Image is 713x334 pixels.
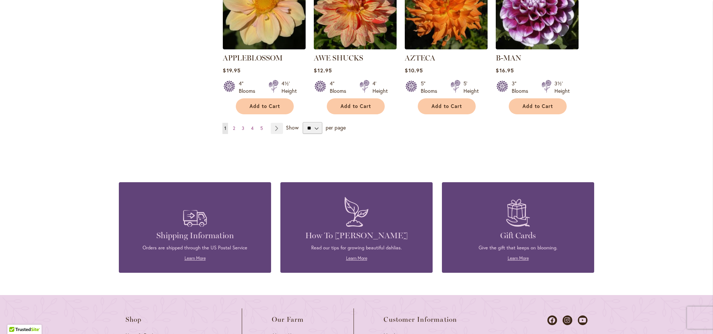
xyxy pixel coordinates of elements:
span: Show [286,124,299,131]
span: $16.95 [496,67,514,74]
div: 3" Blooms [512,80,533,95]
button: Add to Cart [236,98,294,114]
button: Add to Cart [418,98,476,114]
a: Dahlias on Facebook [547,315,557,325]
div: 5' Height [463,80,479,95]
a: AWE SHUCKS [314,44,397,51]
div: 4' Height [372,80,388,95]
a: Dahlias on Youtube [578,315,587,325]
p: Read our tips for growing beautiful dahlias. [292,245,421,251]
h4: How To [PERSON_NAME] [292,230,421,241]
span: Shop [126,316,142,323]
button: Add to Cart [327,98,385,114]
a: Dahlias on Instagram [563,315,572,325]
a: APPLEBLOSSOM [223,44,306,51]
div: 4½' Height [281,80,297,95]
div: 3½' Height [554,80,570,95]
a: 3 [240,123,246,134]
a: B-MAN [496,44,579,51]
a: B-MAN [496,53,521,62]
a: AZTECA [405,53,435,62]
div: 4" Blooms [239,80,260,95]
a: 5 [258,123,265,134]
a: AZTECA [405,44,488,51]
span: Add to Cart [432,103,462,109]
a: APPLEBLOSSOM [223,53,283,62]
a: AWE SHUCKS [314,53,363,62]
span: $19.95 [223,67,240,74]
a: 2 [231,123,237,134]
div: 4" Blooms [330,80,351,95]
a: 4 [249,123,255,134]
span: 4 [251,125,254,131]
span: Add to Cart [522,103,553,109]
span: Our Farm [272,316,304,323]
span: 1 [224,125,226,131]
span: Customer Information [384,316,457,323]
h4: Shipping Information [130,230,260,241]
span: 3 [242,125,244,131]
span: Add to Cart [250,103,280,109]
span: $10.95 [405,67,423,74]
span: $12.95 [314,67,332,74]
a: Learn More [508,255,529,261]
p: Give the gift that keeps on blooming. [453,245,583,251]
span: 5 [260,125,263,131]
a: Learn More [185,255,206,261]
div: 5" Blooms [421,80,442,95]
button: Add to Cart [509,98,567,114]
span: Add to Cart [341,103,371,109]
span: per page [326,124,346,131]
h4: Gift Cards [453,230,583,241]
iframe: Launch Accessibility Center [6,308,26,328]
p: Orders are shipped through the US Postal Service [130,245,260,251]
span: 2 [233,125,235,131]
a: Learn More [346,255,367,261]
